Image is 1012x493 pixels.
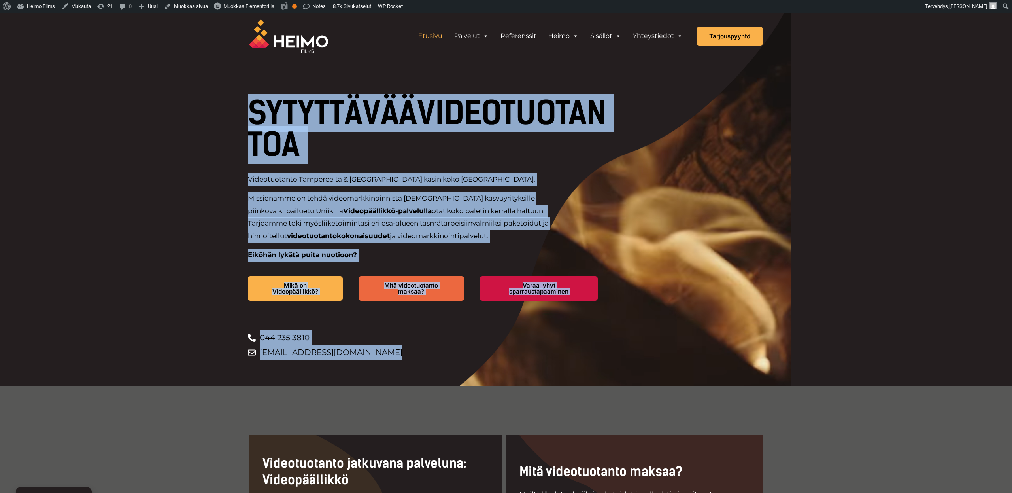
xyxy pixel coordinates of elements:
aside: Header Widget 1 [408,28,693,44]
span: Muokkaa Elementorilla [223,3,274,9]
a: Mikä on Videopäällikkö? [248,276,343,301]
img: Heimo Filmsin logo [249,19,328,53]
div: OK [292,4,297,9]
span: Mitä videotuotanto maksaa? [371,283,451,294]
a: Tarjouspyyntö [697,27,763,46]
strong: Eiköhän lykätä puita nuotioon? [248,251,357,259]
a: Referenssit [495,28,542,44]
h1: VIDEOTUOTANTOA [248,97,614,161]
a: Sisällöt [584,28,627,44]
p: Videotuotanto Tampereelta & [GEOGRAPHIC_DATA] käsin koko [GEOGRAPHIC_DATA]. [248,173,560,186]
a: Palvelut [448,28,495,44]
h2: Videotuotanto jatkuvana palveluna: Videopäällikkö [262,455,489,488]
a: 044 235 3810 [248,330,614,345]
a: Heimo [542,28,584,44]
span: Uniikilla [316,207,343,215]
span: ja videomarkkinointipalvelut. [390,232,488,240]
p: Missionamme on tehdä videomarkkinoinnista [DEMOGRAPHIC_DATA] kasvuyrityksille piinkova kilpailuetu. [248,192,560,242]
span: liiketoimintasi eri osa-alueen täsmätarpeisiin [321,219,472,227]
span: 044 235 3810 [258,330,310,345]
a: Mitä videotuotanto maksaa? [359,276,464,301]
a: Varaa lyhyt sparraustapaaminen [480,276,598,301]
a: [EMAIL_ADDRESS][DOMAIN_NAME] [248,345,614,360]
span: Mikä on Videopäällikkö? [261,283,330,294]
a: Etusivu [412,28,448,44]
a: Videopäällikkö-palvelulla [343,207,432,215]
h2: Mitä videotuotanto maksaa? [519,464,750,480]
a: Yhteystiedot [627,28,689,44]
span: SYTYTTÄVÄÄ [248,94,417,132]
span: [EMAIL_ADDRESS][DOMAIN_NAME] [258,345,402,360]
span: Varaa lyhyt sparraustapaaminen [493,283,585,294]
span: [PERSON_NAME] [949,3,987,9]
span: valmiiksi paketoidut ja hinnoitellut [248,219,549,240]
a: videotuotantokokonaisuudet [287,232,390,240]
